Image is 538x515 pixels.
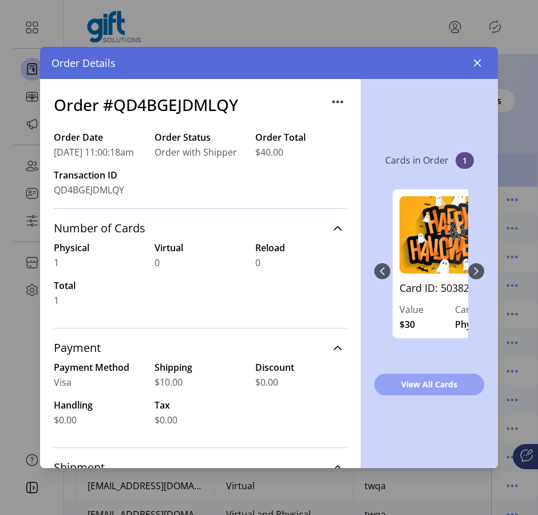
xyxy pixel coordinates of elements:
[155,256,160,270] span: 0
[54,130,145,144] label: Order Date
[54,360,347,441] div: Payment
[399,280,511,303] a: Card ID: 5038298
[155,145,237,159] span: Order with Shipper
[54,145,134,159] span: [DATE] 11:00:18am
[155,413,177,427] span: $0.00
[155,375,183,389] span: $10.00
[54,183,124,197] span: QD4BGEJDMLQY
[54,241,347,321] div: Number of Cards
[54,223,145,234] span: Number of Cards
[255,145,283,159] span: $40.00
[54,342,101,354] span: Payment
[389,378,469,390] span: View All Cards
[399,303,455,316] label: Value
[54,375,72,389] span: Visa
[374,374,484,395] button: View All Cards
[54,455,347,480] a: Shipment
[255,360,347,374] label: Discount
[54,360,145,374] label: Payment Method
[54,279,145,292] label: Total
[255,375,278,389] span: $0.00
[255,130,347,144] label: Order Total
[456,152,474,169] span: 1
[455,318,490,331] span: Physical
[399,196,511,274] img: 5038298
[54,462,105,473] span: Shipment
[255,256,260,270] span: 0
[54,413,77,427] span: $0.00
[54,335,347,360] a: Payment
[54,216,347,241] a: Number of Cards
[54,168,145,182] label: Transaction ID
[155,398,246,412] label: Tax
[52,56,116,71] span: Order Details
[155,130,246,144] label: Order Status
[455,303,511,316] label: Card Format
[155,360,246,374] label: Shipping
[54,241,145,255] label: Physical
[399,318,415,331] span: $30
[155,241,246,255] label: Virtual
[54,93,238,117] h3: Order #QD4BGEJDMLQY
[255,241,347,255] label: Reload
[385,153,449,167] p: Cards in Order
[54,398,145,412] label: Handling
[390,178,520,365] div: 0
